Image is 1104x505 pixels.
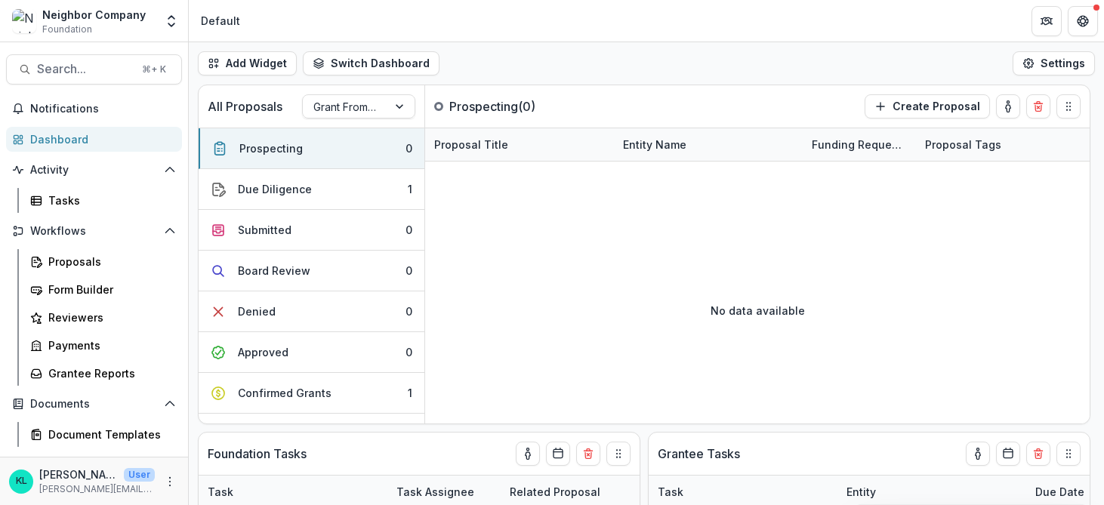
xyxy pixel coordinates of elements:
[24,422,182,447] a: Document Templates
[406,344,412,360] div: 0
[199,210,424,251] button: Submitted0
[658,445,740,463] p: Grantee Tasks
[6,453,182,477] button: Open Contacts
[1026,94,1050,119] button: Delete card
[199,251,424,291] button: Board Review0
[24,249,182,274] a: Proposals
[48,282,170,297] div: Form Builder
[649,484,692,500] div: Task
[24,277,182,302] a: Form Builder
[6,54,182,85] button: Search...
[199,373,424,414] button: Confirmed Grants1
[6,127,182,152] a: Dashboard
[303,51,439,75] button: Switch Dashboard
[199,169,424,210] button: Due Diligence1
[161,473,179,491] button: More
[24,333,182,358] a: Payments
[425,128,614,161] div: Proposal Title
[201,13,240,29] div: Default
[1026,484,1093,500] div: Due Date
[6,158,182,182] button: Open Activity
[30,398,158,411] span: Documents
[199,484,242,500] div: Task
[208,97,282,115] p: All Proposals
[48,426,170,442] div: Document Templates
[239,140,303,156] div: Prospecting
[1056,442,1081,466] button: Drag
[966,442,990,466] button: toggle-assigned-to-me
[803,128,916,161] div: Funding Requested
[1068,6,1098,36] button: Get Help
[996,442,1020,466] button: Calendar
[1056,94,1081,119] button: Drag
[238,263,310,279] div: Board Review
[614,128,803,161] div: Entity Name
[30,103,176,115] span: Notifications
[408,181,412,197] div: 1
[30,131,170,147] div: Dashboard
[199,291,424,332] button: Denied0
[24,188,182,213] a: Tasks
[238,303,276,319] div: Denied
[48,309,170,325] div: Reviewers
[837,484,885,500] div: Entity
[48,365,170,381] div: Grantee Reports
[24,361,182,386] a: Grantee Reports
[6,97,182,121] button: Notifications
[408,385,412,401] div: 1
[16,476,27,486] div: Kerri Lopez-Howell
[546,442,570,466] button: Calendar
[39,482,155,496] p: [PERSON_NAME][EMAIL_ADDRESS][DOMAIN_NAME]
[606,442,631,466] button: Drag
[576,442,600,466] button: Delete card
[406,140,412,156] div: 0
[803,137,916,152] div: Funding Requested
[711,303,805,319] p: No data available
[37,62,133,76] span: Search...
[161,6,182,36] button: Open entity switcher
[996,94,1020,119] button: toggle-assigned-to-me
[238,344,288,360] div: Approved
[501,484,609,500] div: Related Proposal
[42,23,92,36] span: Foundation
[449,97,563,115] p: Prospecting ( 0 )
[916,137,1010,152] div: Proposal Tags
[12,9,36,33] img: Neighbor Company
[406,222,412,238] div: 0
[195,10,246,32] nav: breadcrumb
[406,263,412,279] div: 0
[48,192,170,208] div: Tasks
[238,385,332,401] div: Confirmed Grants
[198,51,297,75] button: Add Widget
[30,225,158,238] span: Workflows
[199,332,424,373] button: Approved0
[238,222,291,238] div: Submitted
[516,442,540,466] button: toggle-assigned-to-me
[208,445,307,463] p: Foundation Tasks
[124,468,155,482] p: User
[406,303,412,319] div: 0
[865,94,990,119] button: Create Proposal
[39,467,118,482] p: [PERSON_NAME]
[30,164,158,177] span: Activity
[42,7,146,23] div: Neighbor Company
[614,137,695,152] div: Entity Name
[199,128,424,169] button: Prospecting0
[387,484,483,500] div: Task Assignee
[1032,6,1062,36] button: Partners
[6,392,182,416] button: Open Documents
[425,137,517,152] div: Proposal Title
[6,219,182,243] button: Open Workflows
[48,254,170,269] div: Proposals
[24,305,182,330] a: Reviewers
[139,61,169,78] div: ⌘ + K
[238,181,312,197] div: Due Diligence
[1026,442,1050,466] button: Delete card
[1013,51,1095,75] button: Settings
[48,337,170,353] div: Payments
